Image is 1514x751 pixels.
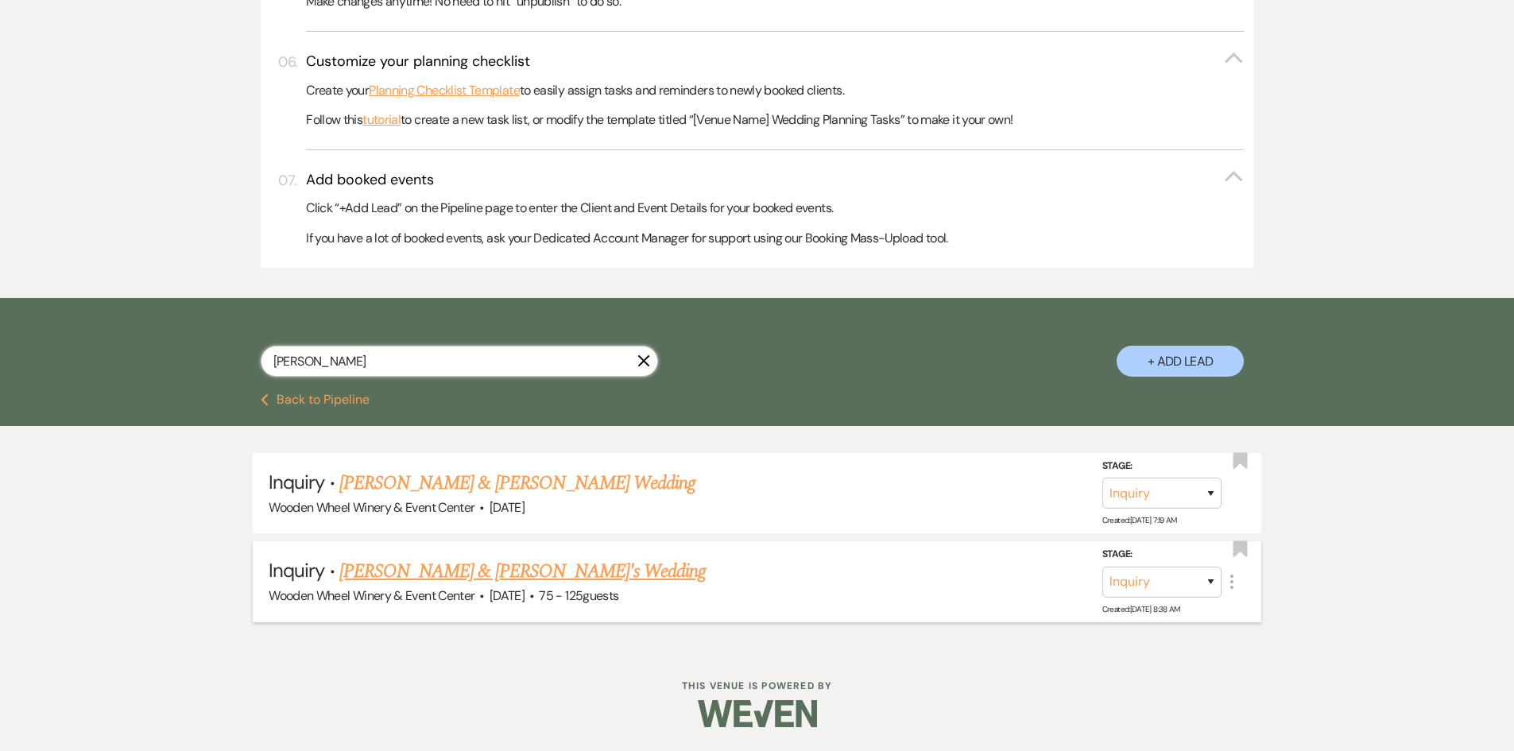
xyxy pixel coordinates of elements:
p: Follow this to create a new task list, or modify the template titled “[Venue Name] Wedding Planni... [306,110,1244,130]
p: Click “+Add Lead” on the Pipeline page to enter the Client and Event Details for your booked events. [306,198,1244,219]
label: Stage: [1102,458,1222,475]
span: Inquiry [269,558,324,583]
span: Created: [DATE] 7:19 AM [1102,515,1177,525]
span: Created: [DATE] 8:38 AM [1102,603,1180,614]
button: Customize your planning checklist [306,52,1244,72]
span: Inquiry [269,470,324,494]
img: Weven Logo [698,686,817,741]
input: Search by name, event date, email address or phone number [261,346,658,377]
a: [PERSON_NAME] & [PERSON_NAME] Wedding [339,469,695,497]
button: Add booked events [306,170,1244,190]
h3: Customize your planning checklist [306,52,530,72]
h3: Add booked events [306,170,434,190]
span: 75 - 125 guests [539,587,618,604]
a: [PERSON_NAME] & [PERSON_NAME]'s Wedding [339,557,707,586]
span: Wooden Wheel Winery & Event Center [269,499,474,516]
a: Planning Checklist Template [369,80,520,101]
p: Create your to easily assign tasks and reminders to newly booked clients. [306,80,1244,101]
span: Wooden Wheel Winery & Event Center [269,587,474,604]
a: tutorial [362,110,401,130]
button: Back to Pipeline [261,393,370,406]
p: If you have a lot of booked events, ask your Dedicated Account Manager for support using our Book... [306,228,1244,249]
span: [DATE] [490,499,525,516]
span: [DATE] [490,587,525,604]
label: Stage: [1102,546,1222,563]
button: + Add Lead [1117,346,1244,377]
